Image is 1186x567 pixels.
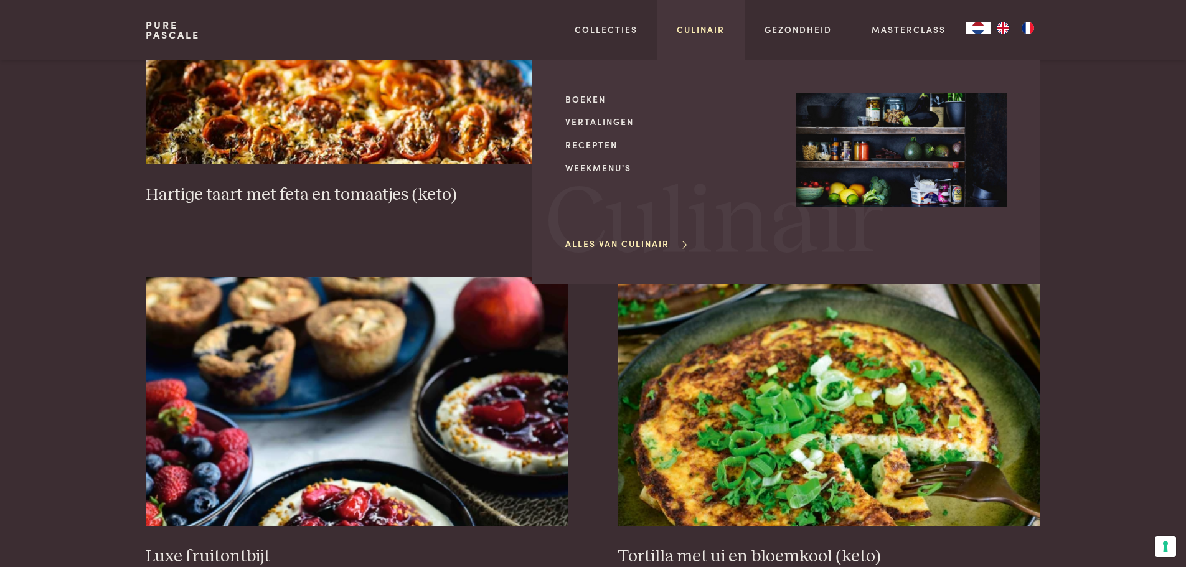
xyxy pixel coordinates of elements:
[565,237,689,250] a: Alles van Culinair
[991,22,1040,34] ul: Language list
[991,22,1015,34] a: EN
[565,115,776,128] a: Vertalingen
[575,23,638,36] a: Collecties
[966,22,991,34] div: Language
[618,277,1040,526] img: Tortilla met ui en bloemkool (keto)
[565,138,776,151] a: Recepten
[146,277,568,526] img: Luxe fruitontbijt
[1155,536,1176,557] button: Uw voorkeuren voor toestemming voor trackingtechnologieën
[565,93,776,106] a: Boeken
[545,176,884,271] span: Culinair
[146,277,568,567] a: Luxe fruitontbijt Luxe fruitontbijt
[146,184,647,206] h3: Hartige taart met feta en tomaatjes (keto)
[796,93,1007,207] img: Culinair
[618,277,1040,567] a: Tortilla met ui en bloemkool (keto) Tortilla met ui en bloemkool (keto)
[146,20,200,40] a: PurePascale
[765,23,832,36] a: Gezondheid
[872,23,946,36] a: Masterclass
[1015,22,1040,34] a: FR
[565,161,776,174] a: Weekmenu's
[677,23,725,36] a: Culinair
[966,22,991,34] a: NL
[966,22,1040,34] aside: Language selected: Nederlands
